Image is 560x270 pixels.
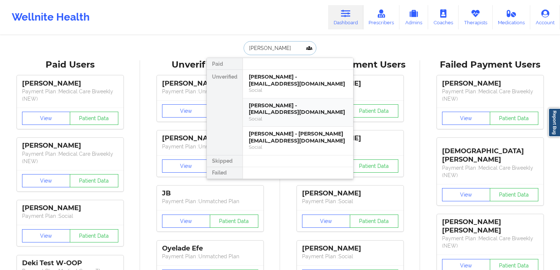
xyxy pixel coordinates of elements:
[207,70,243,155] div: Unverified
[210,215,258,228] button: Patient Data
[363,5,400,29] a: Prescribers
[490,188,538,201] button: Patient Data
[350,159,398,173] button: Patient Data
[442,79,538,88] div: [PERSON_NAME]
[22,204,118,212] div: [PERSON_NAME]
[162,79,258,88] div: [PERSON_NAME]
[249,144,347,150] div: Social
[22,79,118,88] div: [PERSON_NAME]
[22,212,118,220] p: Payment Plan : Social
[22,88,118,102] p: Payment Plan : Medical Care Biweekly (NEW)
[162,189,258,198] div: JB
[428,5,459,29] a: Coaches
[442,188,491,201] button: View
[530,5,560,29] a: Account
[442,141,538,164] div: [DEMOGRAPHIC_DATA][PERSON_NAME]
[249,130,347,144] div: [PERSON_NAME] - [PERSON_NAME][EMAIL_ADDRESS][DOMAIN_NAME]
[22,174,71,187] button: View
[425,59,555,71] div: Failed Payment Users
[249,73,347,87] div: [PERSON_NAME] - [EMAIL_ADDRESS][DOMAIN_NAME]
[207,167,243,179] div: Failed
[302,189,398,198] div: [PERSON_NAME]
[70,174,118,187] button: Patient Data
[145,59,275,71] div: Unverified Users
[162,244,258,253] div: Oyelade Efe
[249,116,347,122] div: Social
[442,112,491,125] button: View
[302,198,398,205] p: Payment Plan : Social
[162,143,258,150] p: Payment Plan : Unmatched Plan
[22,259,118,267] div: Deki Test W-OOP
[442,88,538,102] p: Payment Plan : Medical Care Biweekly (NEW)
[162,159,211,173] button: View
[162,198,258,205] p: Payment Plan : Unmatched Plan
[350,215,398,228] button: Patient Data
[302,215,351,228] button: View
[399,5,428,29] a: Admins
[442,218,538,235] div: [PERSON_NAME] [PERSON_NAME]
[162,253,258,260] p: Payment Plan : Unmatched Plan
[22,112,71,125] button: View
[162,215,211,228] button: View
[70,229,118,242] button: Patient Data
[302,244,398,253] div: [PERSON_NAME]
[70,112,118,125] button: Patient Data
[249,102,347,116] div: [PERSON_NAME] - [EMAIL_ADDRESS][DOMAIN_NAME]
[302,253,398,260] p: Payment Plan : Social
[459,5,493,29] a: Therapists
[249,87,347,93] div: Social
[5,59,135,71] div: Paid Users
[442,164,538,179] p: Payment Plan : Medical Care Biweekly (NEW)
[548,108,560,137] a: Report Bug
[22,141,118,150] div: [PERSON_NAME]
[490,112,538,125] button: Patient Data
[162,134,258,143] div: [PERSON_NAME]
[350,104,398,118] button: Patient Data
[22,150,118,165] p: Payment Plan : Medical Care Biweekly (NEW)
[207,58,243,70] div: Paid
[442,235,538,249] p: Payment Plan : Medical Care Biweekly (NEW)
[493,5,531,29] a: Medications
[162,104,211,118] button: View
[22,229,71,242] button: View
[207,155,243,167] div: Skipped
[328,5,363,29] a: Dashboard
[162,88,258,95] p: Payment Plan : Unmatched Plan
